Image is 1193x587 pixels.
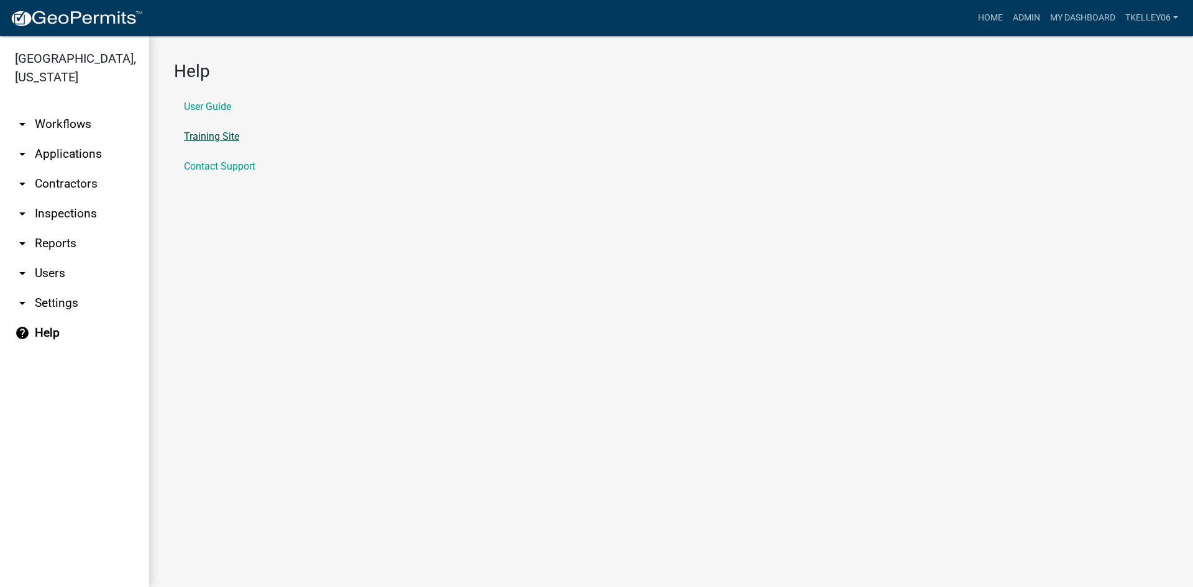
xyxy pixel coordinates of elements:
a: Training Site [184,132,239,142]
i: arrow_drop_down [15,236,30,251]
i: arrow_drop_down [15,266,30,281]
i: arrow_drop_down [15,147,30,162]
i: help [15,325,30,340]
h3: Help [174,61,1168,82]
i: arrow_drop_down [15,117,30,132]
i: arrow_drop_down [15,206,30,221]
a: Contact Support [184,162,255,171]
a: Admin [1008,6,1045,30]
a: My Dashboard [1045,6,1120,30]
i: arrow_drop_down [15,296,30,311]
a: Tkelley06 [1120,6,1183,30]
a: Home [973,6,1008,30]
a: User Guide [184,102,231,112]
i: arrow_drop_down [15,176,30,191]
